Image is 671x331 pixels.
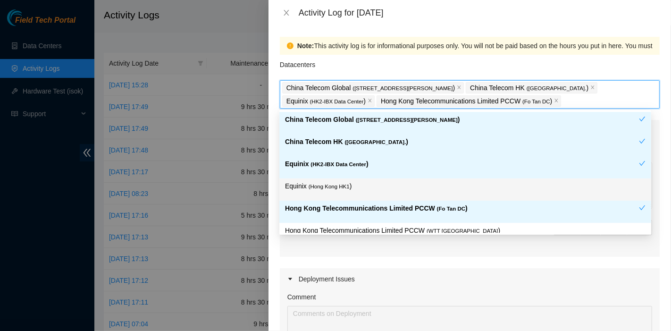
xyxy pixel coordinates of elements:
[285,203,639,214] p: Hong Kong Telecommunications Limited PCCW )
[527,85,587,91] span: ( [GEOGRAPHIC_DATA].
[285,225,646,236] p: Hong Kong Telecommunications Limited PCCW )
[297,41,314,51] strong: Note:
[368,98,372,104] span: close
[286,83,455,93] p: China Telecom Global )
[590,85,595,91] span: close
[554,98,559,104] span: close
[639,160,646,167] span: check
[639,138,646,144] span: check
[345,139,406,145] span: ( [GEOGRAPHIC_DATA].
[287,42,294,49] span: exclamation-circle
[352,85,453,91] span: ( [STREET_ADDRESS][PERSON_NAME]
[280,8,293,17] button: Close
[285,159,639,170] p: Equinix )
[309,184,350,189] span: ( Hong Kong HK1
[457,85,461,91] span: close
[286,96,366,107] p: Equinix )
[470,83,588,93] p: China Telecom HK )
[299,8,660,18] div: Activity Log for [DATE]
[437,206,466,212] span: ( Fo Tan DC
[287,292,316,302] label: Comment
[287,276,293,282] span: caret-right
[427,228,498,234] span: ( WTT [GEOGRAPHIC_DATA]
[285,181,646,192] p: Equinix )
[639,204,646,211] span: check
[310,161,366,167] span: ( HK2-IBX Data Center
[285,114,639,125] p: China Telecom Global )
[283,9,290,17] span: close
[356,117,458,123] span: ( [STREET_ADDRESS][PERSON_NAME]
[639,116,646,122] span: check
[285,136,639,147] p: China Telecom HK )
[310,99,364,104] span: ( HK2-IBX Data Center
[381,96,552,107] p: Hong Kong Telecommunications Limited PCCW )
[280,55,315,70] p: Datacenters
[280,268,660,290] div: Deployment Issues
[522,99,550,104] span: ( Fo Tan DC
